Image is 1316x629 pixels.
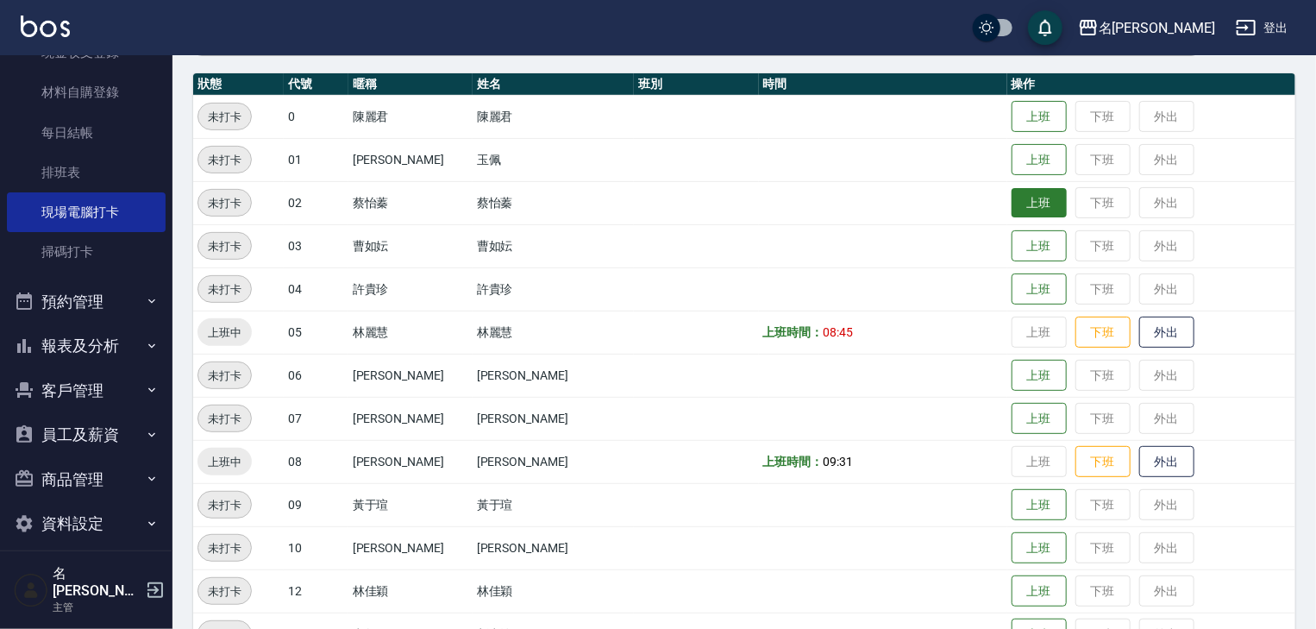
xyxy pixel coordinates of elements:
th: 狀態 [193,73,284,96]
button: 上班 [1012,576,1067,607]
button: 資料設定 [7,501,166,546]
span: 未打卡 [198,280,251,299]
img: Logo [21,16,70,37]
td: 05 [284,311,348,354]
td: 許貴珍 [473,267,635,311]
div: 名[PERSON_NAME] [1099,17,1215,39]
button: 下班 [1075,317,1131,349]
td: 陳麗君 [348,95,473,138]
button: 名[PERSON_NAME] [1071,10,1222,46]
td: [PERSON_NAME] [348,397,473,440]
span: 未打卡 [198,237,251,255]
td: 0 [284,95,348,138]
td: 陳麗君 [473,95,635,138]
td: 03 [284,224,348,267]
button: 員工及薪資 [7,412,166,457]
td: 林麗慧 [348,311,473,354]
td: 08 [284,440,348,483]
th: 操作 [1007,73,1295,96]
td: 曹如妘 [348,224,473,267]
td: 01 [284,138,348,181]
button: 商品管理 [7,457,166,502]
td: 林佳穎 [348,569,473,613]
td: [PERSON_NAME] [348,440,473,483]
button: 上班 [1012,101,1067,133]
td: 曹如妘 [473,224,635,267]
th: 代號 [284,73,348,96]
b: 上班時間： [763,325,824,339]
a: 現場電腦打卡 [7,192,166,232]
span: 未打卡 [198,194,251,212]
td: 06 [284,354,348,397]
td: 林佳穎 [473,569,635,613]
span: 未打卡 [198,367,251,385]
span: 上班中 [197,453,252,471]
a: 材料自購登錄 [7,72,166,112]
td: 07 [284,397,348,440]
td: 02 [284,181,348,224]
td: [PERSON_NAME] [473,440,635,483]
span: 未打卡 [198,108,251,126]
span: 未打卡 [198,496,251,514]
td: [PERSON_NAME] [473,354,635,397]
th: 姓名 [473,73,635,96]
a: 每日結帳 [7,113,166,153]
span: 未打卡 [198,539,251,557]
button: 上班 [1012,274,1067,305]
button: 報表及分析 [7,324,166,368]
td: 黃于瑄 [348,483,473,526]
td: 蔡怡蓁 [473,181,635,224]
td: 12 [284,569,348,613]
button: 上班 [1012,188,1067,218]
span: 未打卡 [198,151,251,169]
span: 未打卡 [198,582,251,601]
td: [PERSON_NAME] [473,526,635,569]
td: [PERSON_NAME] [348,138,473,181]
button: 外出 [1139,446,1194,478]
td: 10 [284,526,348,569]
p: 主管 [53,600,141,615]
td: [PERSON_NAME] [348,354,473,397]
h5: 名[PERSON_NAME] [53,565,141,600]
a: 掃碼打卡 [7,232,166,272]
th: 時間 [759,73,1007,96]
button: 登出 [1229,12,1295,44]
th: 班別 [634,73,758,96]
span: 09:31 [823,455,853,469]
button: 客戶管理 [7,368,166,413]
span: 上班中 [197,324,252,342]
button: 外出 [1139,317,1194,349]
button: 上班 [1012,144,1067,176]
td: 蔡怡蓁 [348,181,473,224]
td: 玉佩 [473,138,635,181]
td: [PERSON_NAME] [473,397,635,440]
img: Person [14,573,48,607]
td: 黃于瑄 [473,483,635,526]
td: 林麗慧 [473,311,635,354]
button: 下班 [1075,446,1131,478]
td: [PERSON_NAME] [348,526,473,569]
button: save [1028,10,1062,45]
b: 上班時間： [763,455,824,469]
button: 上班 [1012,489,1067,521]
button: 上班 [1012,403,1067,435]
a: 排班表 [7,153,166,192]
td: 許貴珍 [348,267,473,311]
th: 暱稱 [348,73,473,96]
td: 09 [284,483,348,526]
button: 上班 [1012,230,1067,262]
button: 上班 [1012,360,1067,392]
button: 上班 [1012,532,1067,564]
span: 08:45 [823,325,853,339]
button: 預約管理 [7,280,166,324]
td: 04 [284,267,348,311]
span: 未打卡 [198,410,251,428]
